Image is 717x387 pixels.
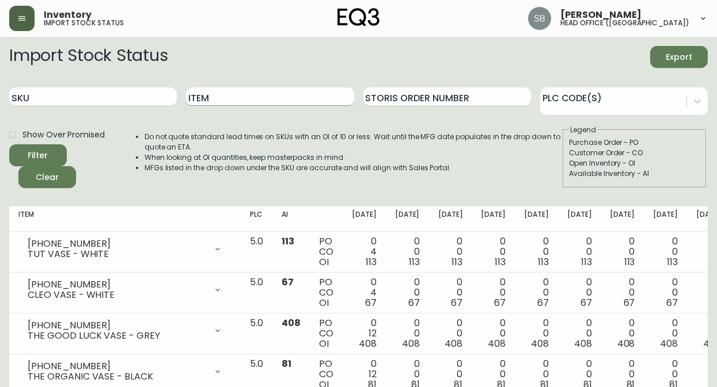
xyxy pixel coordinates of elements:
[319,337,329,350] span: OI
[438,236,463,267] div: 0 0
[515,206,558,232] th: [DATE]
[601,206,644,232] th: [DATE]
[352,236,377,267] div: 0 4
[666,296,678,309] span: 67
[581,255,592,269] span: 113
[409,255,420,269] span: 113
[395,277,420,308] div: 0 0
[569,125,597,135] legend: Legend
[28,371,206,382] div: THE ORGANIC VASE - BLACK
[337,8,380,26] img: logo
[610,236,635,267] div: 0 0
[28,279,206,290] div: [PHONE_NUMBER]
[560,10,642,20] span: [PERSON_NAME]
[653,277,678,308] div: 0 0
[241,206,272,232] th: PLC
[28,290,206,300] div: CLEO VASE - WHITE
[319,296,329,309] span: OI
[528,7,551,30] img: 85855414dd6b989d32b19e738a67d5b5
[241,313,272,354] td: 5.0
[650,46,708,68] button: Export
[452,255,463,269] span: 113
[282,316,301,329] span: 408
[22,129,105,141] span: Show Over Promised
[18,318,232,343] div: [PHONE_NUMBER]THE GOOD LUCK VASE - GREY
[366,255,377,269] span: 113
[610,277,635,308] div: 0 0
[18,359,232,384] div: [PHONE_NUMBER]THE ORGANIC VASE - BLACK
[272,206,310,232] th: AI
[481,236,506,267] div: 0 0
[569,158,700,168] div: Open Inventory - OI
[44,20,124,26] h5: import stock status
[145,163,562,173] li: MFGs listed in the drop down under the SKU are accurate and will align with Sales Portal.
[28,361,206,371] div: [PHONE_NUMBER]
[558,206,601,232] th: [DATE]
[567,318,592,349] div: 0 0
[18,236,232,262] div: [PHONE_NUMBER]TUT VASE - WHITE
[624,296,635,309] span: 67
[567,236,592,267] div: 0 0
[531,337,549,350] span: 408
[18,277,232,302] div: [PHONE_NUMBER]CLEO VASE - WHITE
[644,206,687,232] th: [DATE]
[524,277,549,308] div: 0 0
[402,337,420,350] span: 408
[28,148,48,163] div: Filter
[481,277,506,308] div: 0 0
[567,277,592,308] div: 0 0
[44,10,92,20] span: Inventory
[395,318,420,349] div: 0 0
[28,239,206,249] div: [PHONE_NUMBER]
[319,255,329,269] span: OI
[343,206,386,232] th: [DATE]
[386,206,429,232] th: [DATE]
[569,148,700,158] div: Customer Order - CO
[319,236,333,267] div: PO CO
[524,318,549,349] div: 0 0
[352,318,377,349] div: 0 12
[610,318,635,349] div: 0 0
[395,236,420,267] div: 0 0
[408,296,420,309] span: 67
[9,144,67,166] button: Filter
[438,318,463,349] div: 0 0
[145,152,562,163] li: When looking at OI quantities, keep masterpacks in mind.
[352,277,377,308] div: 0 4
[537,296,549,309] span: 67
[438,277,463,308] div: 0 0
[28,331,206,341] div: THE GOOD LUCK VASE - GREY
[241,273,272,313] td: 5.0
[365,296,377,309] span: 67
[560,20,689,26] h5: head office ([GEOGRAPHIC_DATA])
[581,296,592,309] span: 67
[9,46,168,68] h2: Import Stock Status
[319,318,333,349] div: PO CO
[617,337,635,350] span: 408
[145,132,562,152] li: Do not quote standard lead times on SKUs with an OI of 10 or less. Wait until the MFG date popula...
[452,296,463,309] span: 67
[481,318,506,349] div: 0 0
[659,50,699,64] span: Export
[282,357,291,370] span: 81
[282,275,294,289] span: 67
[653,318,678,349] div: 0 0
[488,337,506,350] span: 408
[524,236,549,267] div: 0 0
[241,232,272,273] td: 5.0
[429,206,472,232] th: [DATE]
[495,255,506,269] span: 113
[28,170,67,185] span: Clear
[282,235,294,248] span: 113
[9,206,241,232] th: Item
[472,206,515,232] th: [DATE]
[28,249,206,259] div: TUT VASE - WHITE
[494,296,506,309] span: 67
[538,255,549,269] span: 113
[653,236,678,267] div: 0 0
[359,337,377,350] span: 408
[445,337,463,350] span: 408
[18,166,76,188] button: Clear
[660,337,678,350] span: 408
[667,255,678,269] span: 113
